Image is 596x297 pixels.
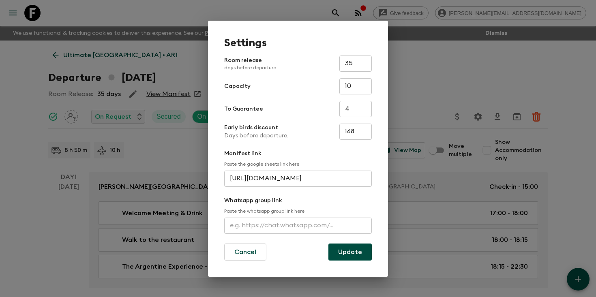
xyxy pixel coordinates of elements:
[339,101,372,117] input: e.g. 4
[339,78,372,94] input: e.g. 14
[224,197,372,205] p: Whatsapp group link
[224,171,372,187] input: e.g. https://docs.google.com/spreadsheets/d/1P7Zz9v8J0vXy1Q/edit#gid=0
[224,244,266,261] button: Cancel
[224,82,251,90] p: Capacity
[224,132,288,140] p: Days before departure.
[224,161,372,167] p: Paste the google sheets link here
[328,244,372,261] button: Update
[339,56,372,72] input: e.g. 30
[224,150,372,158] p: Manifest link
[224,218,372,234] input: e.g. https://chat.whatsapp.com/...
[339,124,372,140] input: e.g. 180
[224,124,288,132] p: Early birds discount
[224,56,276,71] p: Room release
[224,208,372,214] p: Paste the whatsapp group link here
[224,64,276,71] p: days before departure
[224,105,263,113] p: To Guarantee
[224,37,372,49] h1: Settings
